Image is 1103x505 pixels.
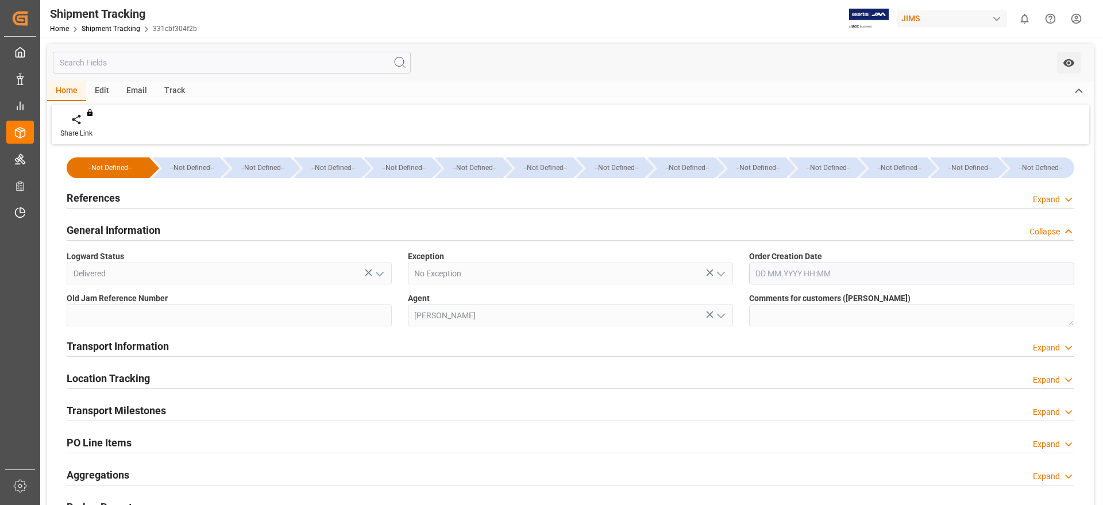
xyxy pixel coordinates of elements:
[1033,438,1060,450] div: Expand
[849,9,889,29] img: Exertis%20JAM%20-%20Email%20Logo.jpg_1722504956.jpg
[408,263,733,284] input: Type to search/select
[67,157,149,178] div: --Not Defined--
[67,250,124,263] span: Logward Status
[408,250,444,263] span: Exception
[67,292,168,304] span: Old Jam Reference Number
[749,263,1074,284] input: DD.MM.YYYY HH:MM
[1029,226,1060,238] div: Collapse
[370,265,387,283] button: open menu
[78,157,141,178] div: --Not Defined--
[730,157,786,178] div: --Not Defined--
[1057,52,1081,74] button: open menu
[435,157,503,178] div: --Not Defined--
[800,157,857,178] div: --Not Defined--
[897,7,1012,29] button: JIMS
[67,467,129,483] h2: Aggregations
[1033,342,1060,354] div: Expand
[234,157,291,178] div: --Not Defined--
[50,5,197,22] div: Shipment Tracking
[711,307,728,325] button: open menu
[1033,406,1060,418] div: Expand
[86,82,118,101] div: Edit
[82,25,140,33] a: Shipment Tracking
[789,157,857,178] div: --Not Defined--
[942,157,998,178] div: --Not Defined--
[223,157,291,178] div: --Not Defined--
[156,82,194,101] div: Track
[364,157,432,178] div: --Not Defined--
[1033,194,1060,206] div: Expand
[47,82,86,101] div: Home
[67,403,166,418] h2: Transport Milestones
[1012,6,1038,32] button: show 0 new notifications
[647,157,715,178] div: --Not Defined--
[67,263,392,284] input: Type to search/select
[897,10,1007,27] div: JIMS
[305,157,361,178] div: --Not Defined--
[749,292,911,304] span: Comments for customers ([PERSON_NAME])
[164,157,220,178] div: --Not Defined--
[1001,157,1074,178] div: --Not Defined--
[588,157,644,178] div: --Not Defined--
[517,157,573,178] div: --Not Defined--
[1033,471,1060,483] div: Expand
[152,157,220,178] div: --Not Defined--
[67,190,120,206] h2: References
[53,52,411,74] input: Search Fields
[930,157,998,178] div: --Not Defined--
[446,157,503,178] div: --Not Defined--
[871,157,927,178] div: --Not Defined--
[749,250,822,263] span: Order Creation Date
[50,25,69,33] a: Home
[67,371,150,386] h2: Location Tracking
[67,435,132,450] h2: PO Line Items
[1038,6,1063,32] button: Help Center
[294,157,361,178] div: --Not Defined--
[1033,374,1060,386] div: Expand
[718,157,786,178] div: --Not Defined--
[67,338,169,354] h2: Transport Information
[376,157,432,178] div: --Not Defined--
[659,157,715,178] div: --Not Defined--
[67,222,160,238] h2: General Information
[506,157,573,178] div: --Not Defined--
[859,157,927,178] div: --Not Defined--
[576,157,644,178] div: --Not Defined--
[1012,157,1069,178] div: --Not Defined--
[118,82,156,101] div: Email
[408,292,430,304] span: Agent
[711,265,728,283] button: open menu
